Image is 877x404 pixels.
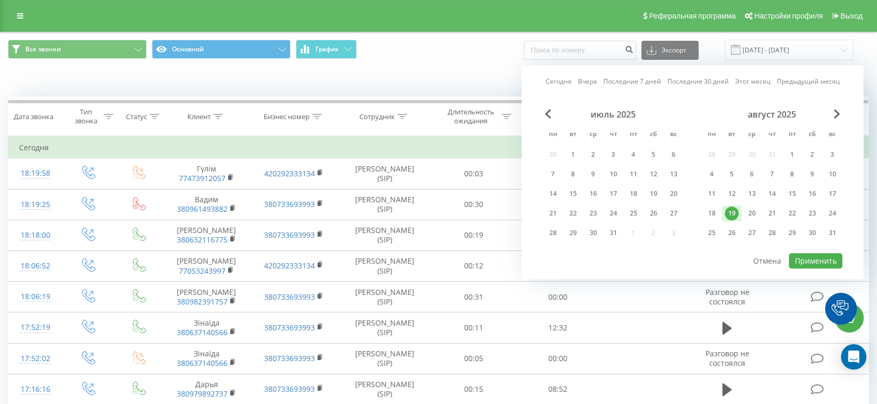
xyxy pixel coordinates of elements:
div: Длительность ожидания [442,107,499,125]
div: 27 [745,226,759,240]
div: вт 12 авг. 2025 г. [722,186,742,202]
a: 380961493882 [177,204,228,214]
abbr: четверг [764,127,780,143]
td: 00:05 [432,343,516,374]
div: август 2025 [702,109,843,120]
button: Все звонки [8,40,147,59]
div: вт 5 авг. 2025 г. [722,166,742,182]
div: вт 1 июля 2025 г. [563,147,583,163]
abbr: среда [744,127,760,143]
a: Последние 30 дней [667,77,729,87]
input: Поиск по номеру [524,41,636,60]
div: 22 [566,207,580,220]
div: 11 [705,187,719,201]
div: пн 11 авг. 2025 г. [702,186,722,202]
div: 25 [627,207,640,220]
div: 28 [546,226,560,240]
span: Разговор не состоялся [706,348,749,368]
div: ср 9 июля 2025 г. [583,166,603,182]
td: Вадим [163,189,250,220]
abbr: четверг [605,127,621,143]
div: пт 1 авг. 2025 г. [782,147,802,163]
div: 31 [826,226,839,240]
div: 26 [725,226,739,240]
div: 2 [806,148,819,161]
div: ср 27 авг. 2025 г. [742,225,762,241]
div: вт 22 июля 2025 г. [563,205,583,221]
td: 00:19 [432,220,516,250]
div: 24 [607,207,620,220]
div: 1 [566,148,580,161]
div: 9 [806,167,819,181]
div: 5 [647,148,661,161]
div: пн 7 июля 2025 г. [543,166,563,182]
div: пн 18 авг. 2025 г. [702,205,722,221]
div: 9 [586,167,600,181]
a: Этот месяц [735,77,771,87]
td: 00:00 [516,282,600,312]
div: ср 23 июля 2025 г. [583,205,603,221]
td: Сегодня [8,137,869,158]
div: чт 28 авг. 2025 г. [762,225,782,241]
div: пн 4 авг. 2025 г. [702,166,722,182]
div: 20 [667,187,681,201]
div: пт 11 июля 2025 г. [623,166,644,182]
td: 04:26 [516,250,600,281]
div: сб 19 июля 2025 г. [644,186,664,202]
td: Зінаїда [163,343,250,374]
td: [PERSON_NAME] (SIP) [338,158,432,189]
td: Зінаїда [163,312,250,343]
a: Последние 7 дней [603,77,661,87]
span: Выход [840,12,863,20]
div: 11 [627,167,640,181]
button: Применить [789,253,843,268]
td: 00:11 [432,312,516,343]
div: пт 4 июля 2025 г. [623,147,644,163]
td: [PERSON_NAME] (SIP) [338,189,432,220]
div: 30 [586,226,600,240]
div: 16 [586,187,600,201]
div: пт 8 авг. 2025 г. [782,166,802,182]
div: 4 [627,148,640,161]
div: ср 30 июля 2025 г. [583,225,603,241]
div: 21 [765,207,779,220]
div: 17:52:19 [19,317,51,338]
div: ср 16 июля 2025 г. [583,186,603,202]
div: 27 [667,207,681,220]
div: сб 5 июля 2025 г. [644,147,664,163]
a: 380733693993 [264,353,315,363]
td: 00:00 [516,189,600,220]
div: пт 25 июля 2025 г. [623,205,644,221]
div: Дата звонка [14,112,53,121]
div: 23 [806,207,819,220]
div: сб 23 авг. 2025 г. [802,205,822,221]
td: 00:05 [516,220,600,250]
td: [PERSON_NAME] (SIP) [338,343,432,374]
div: 18:18:00 [19,225,51,246]
span: Настройки профиля [754,12,823,20]
div: Бизнес номер [264,112,310,121]
a: 420292333134 [264,261,315,271]
div: 24 [826,207,839,220]
div: 15 [785,187,799,201]
a: 380982391757 [177,297,228,307]
div: вс 17 авг. 2025 г. [822,186,843,202]
div: чт 7 авг. 2025 г. [762,166,782,182]
abbr: суббота [804,127,820,143]
div: вс 10 авг. 2025 г. [822,166,843,182]
div: 10 [607,167,620,181]
span: Реферальная программа [649,12,736,20]
div: 30 [806,226,819,240]
div: вс 24 авг. 2025 г. [822,205,843,221]
div: чт 14 авг. 2025 г. [762,186,782,202]
button: Экспорт [641,41,699,60]
button: Основной [152,40,291,59]
div: 29 [566,226,580,240]
div: 16 [806,187,819,201]
div: 3 [607,148,620,161]
div: ср 13 авг. 2025 г. [742,186,762,202]
div: вс 20 июля 2025 г. [664,186,684,202]
div: 5 [725,167,739,181]
div: вт 26 авг. 2025 г. [722,225,742,241]
span: Разговор не состоялся [706,287,749,307]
